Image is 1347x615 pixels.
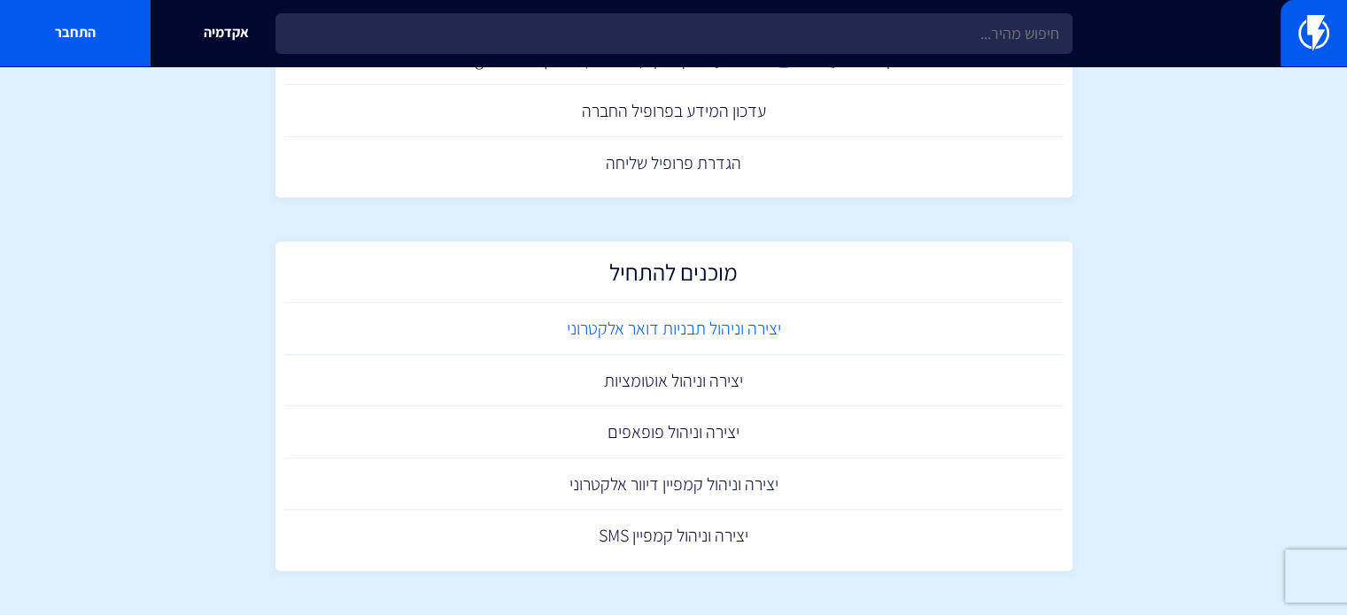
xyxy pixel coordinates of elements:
a: יצירה וניהול תבניות דואר אלקטרוני [284,303,1064,355]
a: הגדרת פרופיל שליחה [284,137,1064,189]
a: יצירה וניהול קמפיין דיוור אלקטרוני [284,458,1064,511]
h2: מוכנים להתחיל [293,259,1055,294]
input: חיפוש מהיר... [275,13,1072,54]
a: עדכון המידע בפרופיל החברה [284,85,1064,137]
a: יצירה וניהול קמפיין SMS [284,510,1064,562]
a: יצירה וניהול אוטומציות [284,355,1064,407]
a: יצירה וניהול פופאפים [284,406,1064,458]
a: מוכנים להתחיל [284,250,1064,303]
